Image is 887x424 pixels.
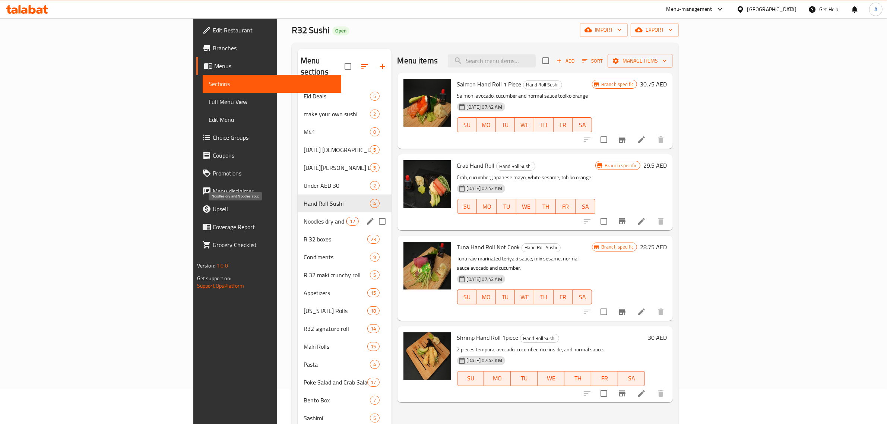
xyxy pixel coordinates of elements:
span: Select to update [596,213,612,229]
div: make your own sushi2 [298,105,392,123]
div: M41 [304,127,370,136]
span: Promotions [213,169,336,178]
span: 15 [368,343,379,350]
button: TU [511,371,538,386]
span: 12 [347,218,358,225]
span: Menus [214,61,336,70]
div: items [370,163,379,172]
a: Promotions [196,164,342,182]
button: Branch-specific-item [613,212,631,230]
span: Crab Hand Roll [457,160,495,171]
span: Poke Salad and Crab Salad [304,378,368,387]
span: 23 [368,236,379,243]
button: FR [554,289,573,304]
span: 9 [370,254,379,261]
span: Hand Roll Sushi [522,243,560,252]
span: import [586,25,622,35]
span: [DATE] 07:42 AM [464,104,505,111]
div: items [370,253,379,262]
div: items [370,396,379,405]
button: Sort [580,55,605,67]
span: 17 [368,379,379,386]
span: Upsell [213,205,336,213]
button: SU [457,371,484,386]
span: Branches [213,44,336,53]
button: SA [618,371,645,386]
div: Ramadan Iftar Deals [304,145,370,154]
div: M410 [298,123,392,141]
a: Grocery Checklist [196,236,342,254]
span: Select to update [596,304,612,320]
span: Sort sections [356,57,374,75]
a: Menus [196,57,342,75]
div: R 32 maki crunchy roll5 [298,266,392,284]
div: Sashimi [304,414,370,423]
a: Choice Groups [196,129,342,146]
span: R 32 boxes [304,235,368,244]
div: Under AED 302 [298,177,392,194]
button: TU [497,199,516,214]
input: search [448,54,536,67]
p: Tuna raw marinated teriyaki sauce, mix sesame, normal sauce avocado and cucumber. [457,254,592,273]
button: TU [496,117,515,132]
div: items [367,324,379,333]
button: MO [477,199,497,214]
a: Upsell [196,200,342,218]
div: items [367,378,379,387]
a: Edit menu item [637,389,646,398]
span: MO [480,201,494,212]
button: export [631,23,679,37]
a: Branches [196,39,342,57]
button: delete [652,303,670,321]
span: 2 [370,182,379,189]
div: Condiments9 [298,248,392,266]
span: make your own sushi [304,110,370,118]
span: Add item [554,55,577,67]
span: Get support on: [197,273,231,283]
span: 18 [368,307,379,314]
span: WE [519,201,533,212]
div: Pasta4 [298,355,392,373]
div: [US_STATE] Rolls18 [298,302,392,320]
span: FR [594,373,615,384]
button: Manage items [608,54,673,68]
a: Support.OpsPlatform [197,281,244,291]
span: Add [555,57,576,65]
span: 14 [368,325,379,332]
p: Salmon, avocado, cucumber and normal sauce tobiko orange [457,91,592,101]
span: TH [539,201,553,212]
span: Hand Roll Sushi [497,162,535,171]
span: SU [460,120,474,130]
img: Tuna Hand Roll Not Cook [403,242,451,289]
span: 15 [368,289,379,297]
div: items [370,92,379,101]
a: Menu disclaimer [196,182,342,200]
button: SA [573,289,592,304]
img: Salmon Hand Roll 1 Piece [403,79,451,127]
div: [GEOGRAPHIC_DATA] [747,5,796,13]
div: items [370,127,379,136]
div: R 32 boxes23 [298,230,392,248]
button: WE [538,371,564,386]
button: delete [652,212,670,230]
span: 5 [370,164,379,171]
span: Select to update [596,132,612,148]
span: Grocery Checklist [213,240,336,249]
div: Menu-management [666,5,712,14]
span: TU [499,120,512,130]
span: 2 [370,111,379,118]
span: Eid Deals [304,92,370,101]
span: Hand Roll Sushi [523,80,562,89]
h6: 29.5 AED [643,160,667,171]
div: items [370,181,379,190]
span: SU [460,373,481,384]
div: Under AED 30 [304,181,370,190]
button: WE [516,199,536,214]
span: [DATE][PERSON_NAME] Deals [304,163,370,172]
span: SU [460,292,474,303]
span: Condiments [304,253,370,262]
button: WE [515,117,534,132]
span: 5 [370,272,379,279]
